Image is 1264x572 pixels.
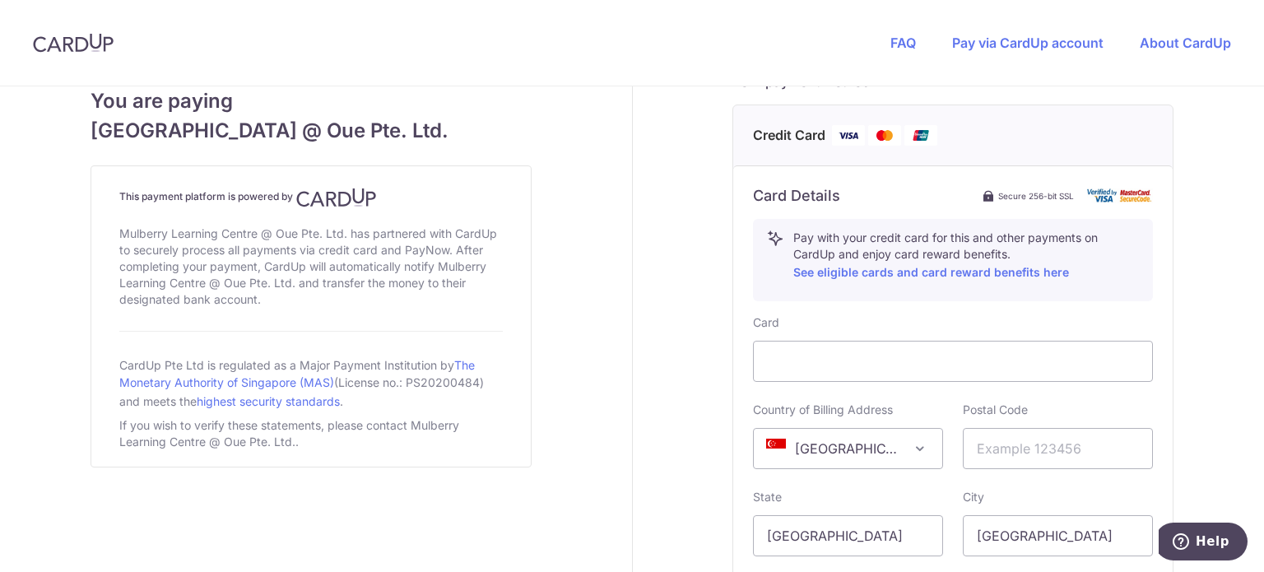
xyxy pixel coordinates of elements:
div: CardUp Pte Ltd is regulated as a Major Payment Institution by (License no.: PS20200484) and meets... [119,351,503,414]
div: Mulberry Learning Centre @ Oue Pte. Ltd. has partnered with CardUp to securely process all paymen... [119,222,503,311]
label: Postal Code [963,402,1028,418]
a: About CardUp [1140,35,1231,51]
label: State [753,489,782,505]
span: Credit Card [753,125,825,146]
img: Mastercard [868,125,901,146]
a: FAQ [890,35,916,51]
span: Secure 256-bit SSL [998,189,1074,202]
a: See eligible cards and card reward benefits here [793,265,1069,279]
span: Singapore [754,429,942,468]
h4: This payment platform is powered by [119,188,503,207]
img: CardUp [296,188,377,207]
div: If you wish to verify these statements, please contact Mulberry Learning Centre @ Oue Pte. Ltd.. [119,414,503,453]
label: Card [753,314,779,331]
h6: Card Details [753,186,840,206]
span: You are paying [91,86,532,116]
a: highest security standards [197,394,340,408]
label: Country of Billing Address [753,402,893,418]
input: Example 123456 [963,428,1153,469]
p: Pay with your credit card for this and other payments on CardUp and enjoy card reward benefits. [793,230,1139,282]
iframe: Opens a widget where you can find more information [1159,523,1248,564]
img: CardUp [33,33,114,53]
img: Union Pay [904,125,937,146]
span: Singapore [753,428,943,469]
a: Pay via CardUp account [952,35,1104,51]
span: [GEOGRAPHIC_DATA] @ Oue Pte. Ltd. [91,116,532,146]
img: Visa [832,125,865,146]
label: City [963,489,984,505]
img: card secure [1087,188,1153,202]
iframe: To enrich screen reader interactions, please activate Accessibility in Grammarly extension settings [767,351,1139,371]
